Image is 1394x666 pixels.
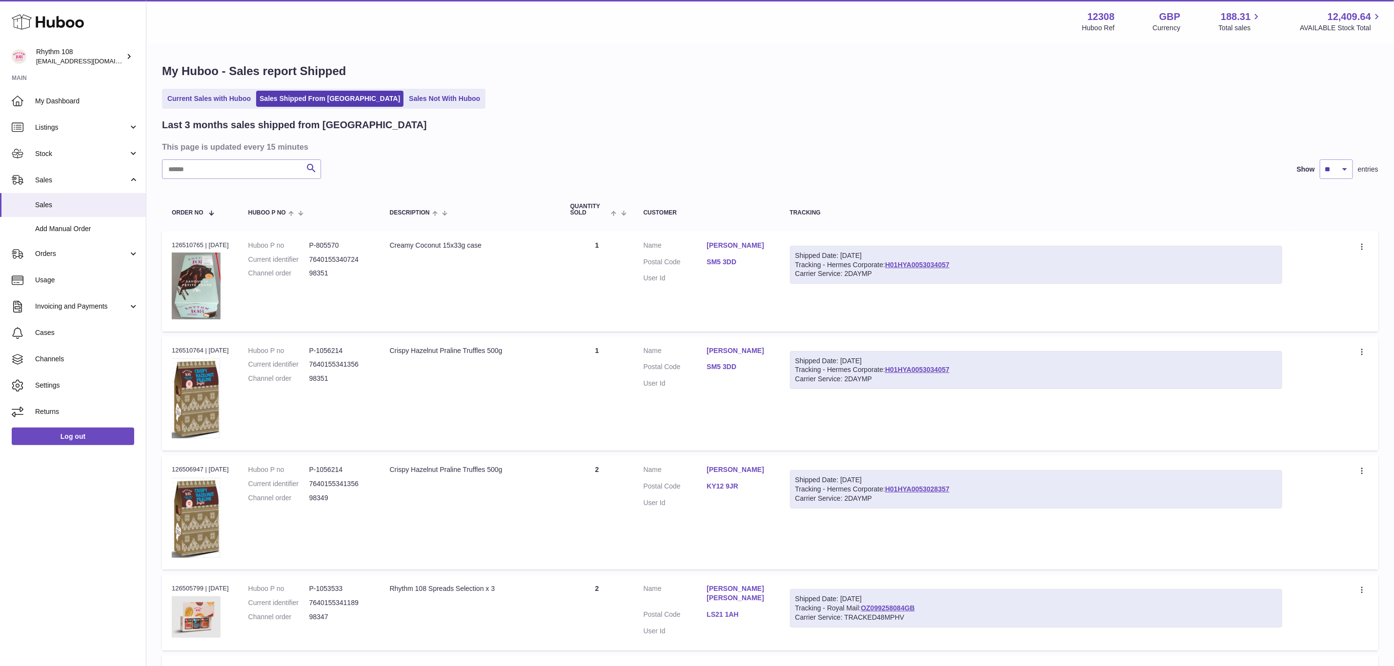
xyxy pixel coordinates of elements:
dt: User Id [644,627,707,636]
span: entries [1358,165,1378,174]
div: Carrier Service: TRACKED48MPHV [795,613,1277,622]
div: Shipped Date: [DATE] [795,251,1277,260]
div: Tracking - Hermes Corporate: [790,351,1282,390]
a: [PERSON_NAME] [707,465,770,474]
img: orders@rhythm108.com [12,49,26,64]
dt: Huboo P no [248,584,309,593]
dt: Huboo P no [248,241,309,250]
a: H01HYA0053028357 [885,485,950,493]
dt: Name [644,465,707,477]
dd: 98349 [309,493,370,503]
label: Show [1297,165,1315,174]
a: OZ099258084GB [861,604,915,612]
strong: GBP [1159,10,1180,23]
h2: Last 3 months sales shipped from [GEOGRAPHIC_DATA] [162,118,427,132]
div: Huboo Ref [1082,23,1115,33]
strong: 12308 [1088,10,1115,23]
a: Sales Shipped From [GEOGRAPHIC_DATA] [256,91,404,107]
a: H01HYA0053034057 [885,366,950,373]
dt: Channel order [248,374,309,383]
span: Quantity Sold [570,203,609,216]
div: Carrier Service: 2DAYMP [795,374,1277,384]
div: Tracking - Hermes Corporate: [790,246,1282,284]
dt: Name [644,584,707,605]
dt: Name [644,346,707,358]
a: Current Sales with Huboo [164,91,254,107]
div: Shipped Date: [DATE] [795,475,1277,485]
td: 2 [561,455,634,569]
dt: Channel order [248,612,309,622]
span: AVAILABLE Stock Total [1300,23,1382,33]
a: [PERSON_NAME] [707,346,770,355]
div: 126510764 | [DATE] [172,346,229,355]
div: Crispy Hazelnut Praline Truffles 500g [390,346,551,355]
dt: Current identifier [248,360,309,369]
dt: Current identifier [248,479,309,489]
a: [PERSON_NAME] [PERSON_NAME] [707,584,770,603]
div: 126510765 | [DATE] [172,241,229,250]
span: Channels [35,354,139,364]
a: Sales Not With Huboo [405,91,484,107]
span: Sales [35,176,128,185]
dt: Channel order [248,269,309,278]
a: 188.31 Total sales [1218,10,1262,33]
span: Invoicing and Payments [35,302,128,311]
dd: 7640155341356 [309,479,370,489]
a: [PERSON_NAME] [707,241,770,250]
div: Customer [644,210,770,216]
span: Huboo P no [248,210,286,216]
dd: 98351 [309,374,370,383]
span: Add Manual Order [35,224,139,234]
span: Order No [172,210,203,216]
div: Tracking - Hermes Corporate: [790,470,1282,509]
h3: This page is updated every 15 minutes [162,141,1376,152]
a: SM5 3DD [707,362,770,372]
div: Carrier Service: 2DAYMP [795,494,1277,503]
td: 2 [561,574,634,650]
div: Rhythm 108 [36,47,124,66]
img: 1756376586.JPG [172,358,221,438]
span: 188.31 [1221,10,1251,23]
a: KY12 9JR [707,482,770,491]
a: H01HYA0053034057 [885,261,950,269]
td: 1 [561,231,634,332]
dt: Postal Code [644,482,707,493]
div: 126505799 | [DATE] [172,584,229,593]
dd: 7640155341189 [309,598,370,607]
div: 126506947 | [DATE] [172,465,229,474]
dd: 7640155340724 [309,255,370,264]
img: 1753718925.JPG [172,596,221,638]
a: LS21 1AH [707,610,770,619]
dt: User Id [644,379,707,388]
img: 1688049131.JPG [172,253,221,319]
img: 1756376586.JPG [172,477,221,558]
div: Crispy Hazelnut Praline Truffles 500g [390,465,551,474]
dt: User Id [644,498,707,508]
span: Usage [35,275,139,285]
div: Carrier Service: 2DAYMP [795,269,1277,278]
dd: P-1056214 [309,346,370,355]
div: Shipped Date: [DATE] [795,594,1277,604]
span: Listings [35,123,128,132]
dt: Postal Code [644,257,707,269]
span: Total sales [1218,23,1262,33]
dt: Postal Code [644,362,707,374]
dd: 98351 [309,269,370,278]
a: SM5 3DD [707,257,770,267]
span: Settings [35,381,139,390]
dt: Current identifier [248,255,309,264]
span: 12,409.64 [1328,10,1371,23]
div: Rhythm 108 Spreads Selection x 3 [390,584,551,593]
dt: Huboo P no [248,346,309,355]
dd: 98347 [309,612,370,622]
dd: P-1053533 [309,584,370,593]
dt: User Id [644,274,707,283]
span: Description [390,210,430,216]
div: Tracking - Royal Mail: [790,589,1282,627]
span: Cases [35,328,139,337]
div: Shipped Date: [DATE] [795,356,1277,366]
dd: P-1056214 [309,465,370,474]
td: 1 [561,336,634,451]
dt: Current identifier [248,598,309,607]
dd: 7640155341356 [309,360,370,369]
